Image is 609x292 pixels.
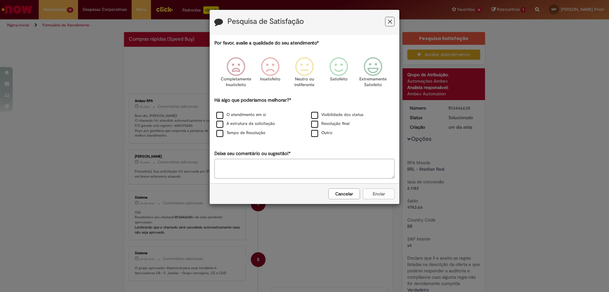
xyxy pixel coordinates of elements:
[221,76,251,88] p: Completamente Insatisfeito
[214,40,319,46] label: Por favor, avalie a qualidade do seu atendimento*
[260,76,280,82] p: Insatisfeito
[311,112,363,118] label: Visibilidade dos status
[216,130,265,136] label: Tempo de Resolução
[330,76,348,82] p: Satisfeito
[311,130,332,136] label: Outro
[214,97,395,138] div: Há algo que poderíamos melhorar?*
[288,52,321,96] div: Neutro ou indiferente
[311,121,350,127] label: Resolução final
[219,52,252,96] div: Completamente Insatisfeito
[254,52,286,96] div: Insatisfeito
[328,188,360,199] button: Cancelar
[216,112,266,118] label: O atendimento em si
[227,17,304,26] label: Pesquisa de Satisfação
[323,52,355,96] div: Satisfeito
[357,52,389,96] div: Extremamente Satisfeito
[293,76,316,88] p: Neutro ou indiferente
[214,150,291,157] label: Deixe seu comentário ou sugestão!*
[359,76,387,88] p: Extremamente Satisfeito
[216,121,275,127] label: A estrutura da solicitação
